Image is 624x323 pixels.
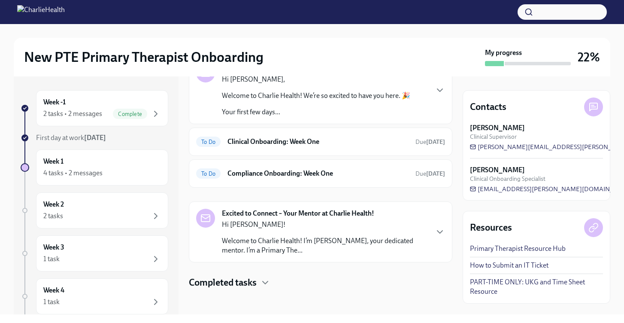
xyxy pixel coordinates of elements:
[17,5,65,19] img: CharlieHealth
[196,167,445,180] a: To DoCompliance Onboarding: Week OneDue[DATE]
[470,277,603,296] a: PART-TIME ONLY: UKG and Time Sheet Resource
[43,286,64,295] h6: Week 4
[485,48,522,58] strong: My progress
[21,133,168,143] a: First day at work[DATE]
[43,98,66,107] h6: Week -1
[196,171,221,177] span: To Do
[222,107,410,117] p: Your first few days...
[470,244,566,253] a: Primary Therapist Resource Hub
[415,138,445,146] span: October 4th, 2025 10:00
[426,138,445,146] strong: [DATE]
[43,297,60,307] div: 1 task
[43,157,64,166] h6: Week 1
[470,175,545,183] span: Clinical Onboarding Specialist
[470,123,525,133] strong: [PERSON_NAME]
[222,209,374,218] strong: Excited to Connect – Your Mentor at Charlie Health!
[196,139,221,145] span: To Do
[21,235,168,271] a: Week 31 task
[21,149,168,186] a: Week 14 tasks • 2 messages
[470,221,512,234] h4: Resources
[415,170,445,177] span: Due
[196,135,445,149] a: To DoClinical Onboarding: Week OneDue[DATE]
[227,137,409,146] h6: Clinical Onboarding: Week One
[43,168,103,178] div: 4 tasks • 2 messages
[43,243,64,252] h6: Week 3
[24,49,264,66] h2: New PTE Primary Therapist Onboarding
[227,169,409,178] h6: Compliance Onboarding: Week One
[222,91,410,101] p: Welcome to Charlie Health! We’re so excited to have you here. 🎉
[43,211,63,221] div: 2 tasks
[189,276,452,289] div: Completed tasks
[43,200,64,209] h6: Week 2
[470,133,517,141] span: Clinical Supervisor
[36,134,106,142] span: First day at work
[189,276,257,289] h4: Completed tasks
[21,278,168,314] a: Week 41 task
[470,165,525,175] strong: [PERSON_NAME]
[222,236,428,255] p: Welcome to Charlie Health! I’m [PERSON_NAME], your dedicated mentor. I’m a Primary The...
[222,75,410,84] p: Hi [PERSON_NAME],
[113,111,147,117] span: Complete
[43,254,60,264] div: 1 task
[426,170,445,177] strong: [DATE]
[43,109,102,119] div: 2 tasks • 2 messages
[21,192,168,229] a: Week 22 tasks
[415,138,445,146] span: Due
[222,220,428,229] p: Hi [PERSON_NAME]!
[84,134,106,142] strong: [DATE]
[470,261,548,270] a: How to Submit an IT Ticket
[415,170,445,178] span: October 4th, 2025 10:00
[578,49,600,65] h3: 22%
[470,101,506,113] h4: Contacts
[21,90,168,126] a: Week -12 tasks • 2 messagesComplete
